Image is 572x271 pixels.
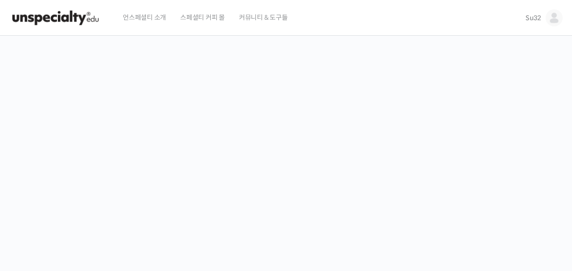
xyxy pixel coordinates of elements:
[9,196,563,209] p: 시간과 장소에 구애받지 않고, 검증된 커리큘럼으로
[9,144,563,191] p: [PERSON_NAME]을 다하는 당신을 위해, 최고와 함께 만든 커피 클래스
[525,14,541,22] span: Su32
